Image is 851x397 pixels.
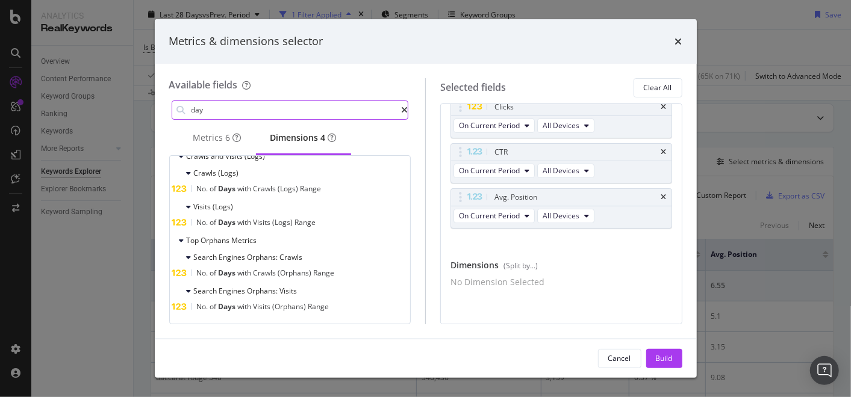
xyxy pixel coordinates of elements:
[646,349,682,368] button: Build
[187,235,201,245] span: Top
[197,183,210,194] span: No.
[656,353,673,363] div: Build
[254,183,278,194] span: Crawls
[314,268,335,278] span: Range
[194,252,219,262] span: Search
[301,183,322,194] span: Range
[537,209,594,223] button: All Devices
[598,349,641,368] button: Cancel
[278,183,301,194] span: (Logs)
[543,165,579,176] span: All Devices
[219,268,238,278] span: Days
[201,235,232,245] span: Orphans
[254,217,273,227] span: Visits
[190,101,402,119] input: Search by field name
[238,183,254,194] span: with
[219,252,248,262] span: Engines
[810,356,839,385] div: Open Intercom Messenger
[248,286,280,296] span: Orphans:
[321,132,326,143] span: 4
[608,353,631,363] div: Cancel
[219,217,238,227] span: Days
[280,286,298,296] span: Visits
[543,120,579,131] span: All Devices
[503,260,538,271] div: (Split by...)
[219,168,239,178] span: (Logs)
[194,202,213,212] span: Visits
[194,286,219,296] span: Search
[238,301,254,312] span: with
[169,34,323,49] div: Metrics & dimensions selector
[661,103,667,111] div: times
[459,211,520,221] span: On Current Period
[543,211,579,221] span: All Devices
[226,151,245,161] span: Visits
[308,301,329,312] span: Range
[454,118,535,133] button: On Current Period
[494,191,537,203] div: Avg. Position
[155,19,697,378] div: modal
[537,164,594,178] button: All Devices
[450,188,672,229] div: Avg. PositiontimesOn Current PeriodAll Devices
[270,132,337,144] div: Dimensions
[459,120,520,131] span: On Current Period
[187,151,211,161] span: Crawls
[210,183,219,194] span: of
[494,101,514,113] div: Clicks
[232,235,257,245] span: Metrics
[280,252,303,262] span: Crawls
[219,286,248,296] span: Engines
[450,276,544,288] div: No Dimension Selected
[197,268,210,278] span: No.
[454,164,535,178] button: On Current Period
[675,34,682,49] div: times
[661,194,667,201] div: times
[219,183,238,194] span: Days
[193,132,242,144] div: Metrics
[295,217,316,227] span: Range
[245,151,266,161] span: (Logs)
[197,217,210,227] span: No.
[238,268,254,278] span: with
[254,301,273,312] span: Visits
[450,143,672,183] div: CTRtimesOn Current PeriodAll Devices
[213,202,234,212] span: (Logs)
[226,132,231,144] div: brand label
[440,81,506,94] div: Selected fields
[450,259,672,276] div: Dimensions
[537,118,594,133] button: All Devices
[210,217,219,227] span: of
[210,268,219,278] span: of
[211,151,226,161] span: and
[321,132,326,144] div: brand label
[226,132,231,143] span: 6
[219,301,238,312] span: Days
[210,301,219,312] span: of
[494,146,508,158] div: CTR
[278,268,314,278] span: (Orphans)
[197,301,210,312] span: No.
[454,209,535,223] button: On Current Period
[238,217,254,227] span: with
[273,217,295,227] span: (Logs)
[169,78,238,91] div: Available fields
[634,78,682,97] button: Clear All
[644,82,672,93] div: Clear All
[248,252,280,262] span: Orphans:
[273,301,308,312] span: (Orphans)
[661,149,667,156] div: times
[254,268,278,278] span: Crawls
[194,168,219,178] span: Crawls
[450,98,672,138] div: ClickstimesOn Current PeriodAll Devices
[459,165,520,176] span: On Current Period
